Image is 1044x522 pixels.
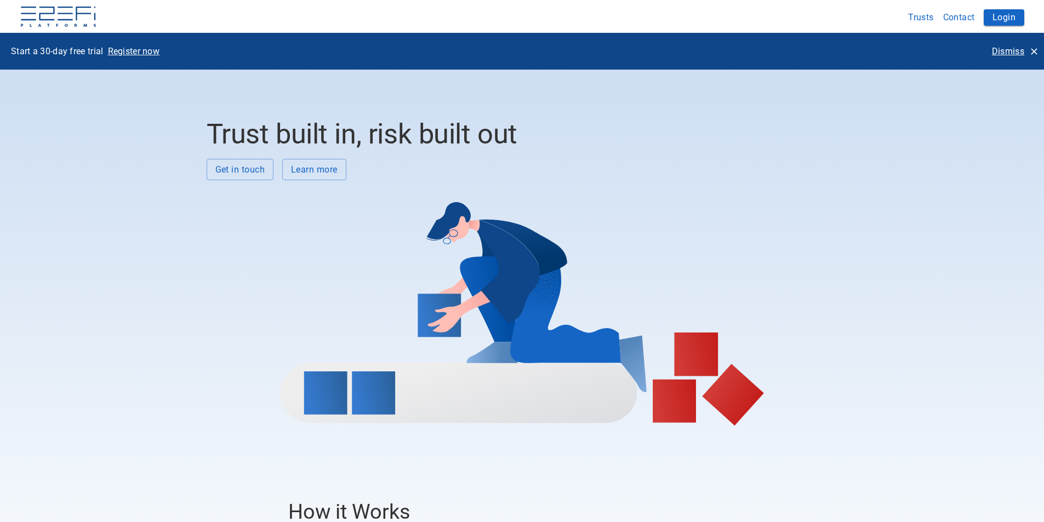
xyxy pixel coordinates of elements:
h2: Trust built in, risk built out [207,118,838,150]
p: Dismiss [992,45,1024,58]
p: Start a 30-day free trial [11,45,104,58]
button: Learn more [282,159,346,180]
button: Get in touch [207,159,274,180]
p: Register now [108,45,160,58]
button: Register now [104,42,164,61]
button: Dismiss [988,42,1042,61]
